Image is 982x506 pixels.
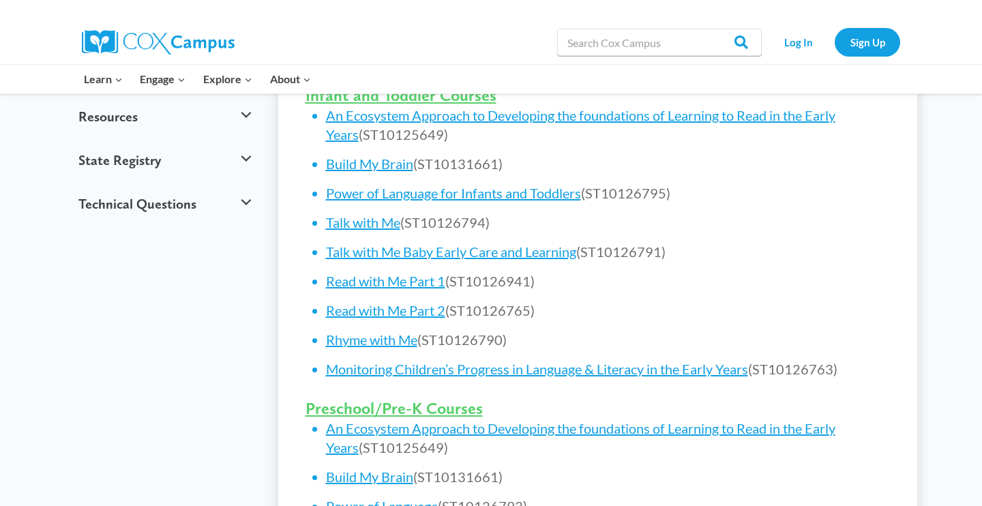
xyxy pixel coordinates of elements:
[326,468,413,485] a: Build My Brain
[75,65,132,93] button: Child menu of Learn
[326,213,891,232] li: (ST10126794)
[557,29,762,56] input: Search Cox Campus
[326,271,891,291] li: (ST10126941)
[75,65,319,93] nav: Primary Navigation
[769,28,900,56] nav: Secondary Navigation
[326,185,581,201] a: Power of Language for Infants and Toddlers
[326,155,413,172] a: Build My Brain
[326,183,891,203] li: (ST10126795)
[72,138,258,182] button: State Registry
[82,30,235,55] img: Cox Campus
[72,95,258,138] button: Resources
[326,419,891,457] li: (ST10125649)
[326,301,891,320] li: (ST10126765)
[835,28,900,56] a: Sign Up
[261,65,320,93] button: Child menu of About
[132,65,195,93] button: Child menu of Engage
[326,154,891,173] li: (ST10131661)
[306,85,496,105] span: Infant and Toddler Courses
[326,361,748,377] a: Monitoring Children’s Progress in Language & Literacy in the Early Years
[769,28,828,56] a: Log In
[326,242,891,261] li: (ST10126791)
[326,359,891,378] li: (ST10126763)
[326,273,445,289] a: Read with Me Part 1
[326,467,891,486] li: (ST10131661)
[326,106,891,144] li: (ST10125649)
[326,331,417,348] a: Rhyme with Me
[326,420,835,456] a: An Ecosystem Approach to Developing the foundations of Learning to Read in the Early Years
[326,214,400,230] a: Talk with Me
[326,107,835,143] a: An Ecosystem Approach to Developing the foundations of Learning to Read in the Early Years
[306,398,483,418] span: Preschool/Pre-K Courses
[194,65,261,93] button: Child menu of Explore
[326,243,576,260] a: Talk with Me Baby Early Care and Learning
[326,330,891,349] li: (ST10126790)
[72,182,258,226] button: Technical Questions
[326,302,445,318] a: Read with Me Part 2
